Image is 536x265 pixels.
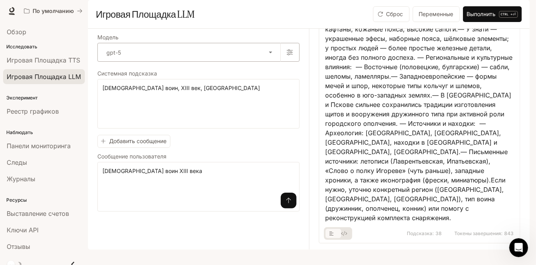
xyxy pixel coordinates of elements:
div: пример основных вкладок [326,227,351,240]
ya-tr-span: По умолчанию [33,7,74,14]
ya-tr-span: 843 [504,230,514,236]
ya-tr-span: Системная подсказка [97,71,157,76]
button: Переменные [413,6,460,22]
ya-tr-span: Добавить сообщение [109,136,166,146]
ya-tr-span: — В [GEOGRAPHIC_DATA] и Пскове сильнее сохранились традиции изготовления щитов и вооружения дружи... [326,91,514,156]
ya-tr-span: ⏎ [513,11,516,17]
div: gpt-5 [98,43,280,61]
ya-tr-span: Сообщение пользователя [97,154,166,159]
ya-tr-span: Выполнить [467,9,496,19]
button: ВыполнитьCTRL +⏎ [463,6,522,22]
ya-tr-span: Переменные [419,9,454,19]
button: Сброс [373,6,410,22]
ya-tr-span: Игровая Площадка LLM [96,8,195,20]
iframe: Прямой чат по внутренней связи [509,238,528,257]
ya-tr-span: gpt-5 [106,49,121,56]
ya-tr-span: Если нужно, уточню конкретный регион ([GEOGRAPHIC_DATA], [GEOGRAPHIC_DATA], [GEOGRAPHIC_DATA]), т... [326,176,508,222]
ya-tr-span: CTRL + [501,12,513,16]
button: Все рабочие пространства [20,3,86,19]
ya-tr-span: Токены завершения: [454,230,503,236]
ya-tr-span: — Западноевропейские — формы мечей и шпор, некоторые типы кольчуг и шлемов, особенно в юго-западн... [326,72,499,99]
ya-tr-span: Подсказка: [407,230,434,236]
button: Добавить сообщение [97,135,170,148]
ya-tr-span: 38 [435,230,442,236]
ya-tr-span: Модель [97,35,119,40]
ya-tr-span: Сброс [386,9,403,19]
